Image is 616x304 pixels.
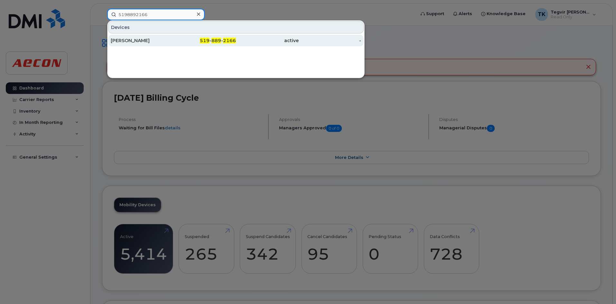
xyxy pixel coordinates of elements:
span: 2166 [223,38,236,43]
div: - [299,37,361,44]
span: 519 [200,38,210,43]
div: Devices [108,21,364,33]
div: active [236,37,299,44]
span: 889 [211,38,221,43]
div: - - [173,37,236,44]
a: [PERSON_NAME]519-889-2166active- [108,35,364,46]
div: [PERSON_NAME] [111,37,173,44]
